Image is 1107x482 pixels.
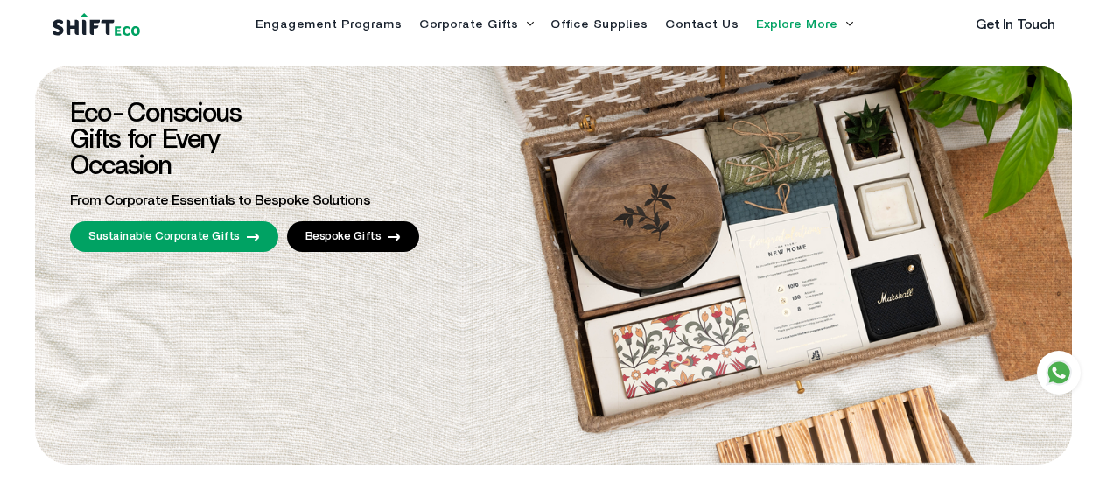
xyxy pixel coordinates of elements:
[550,18,648,31] a: Office Supplies
[70,193,370,207] span: From Corporate Essentials to Bespoke Solutions
[419,18,518,31] a: Corporate Gifts
[976,17,1055,31] a: Get In Touch
[256,18,402,31] a: Engagement Programs
[665,18,739,31] a: Contact Us
[756,18,837,31] a: Explore More
[287,221,420,252] a: Bespoke Gifts
[70,221,278,252] a: Sustainable Corporate Gifts
[70,101,241,179] span: Eco-Conscious Gifts for Every Occasion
